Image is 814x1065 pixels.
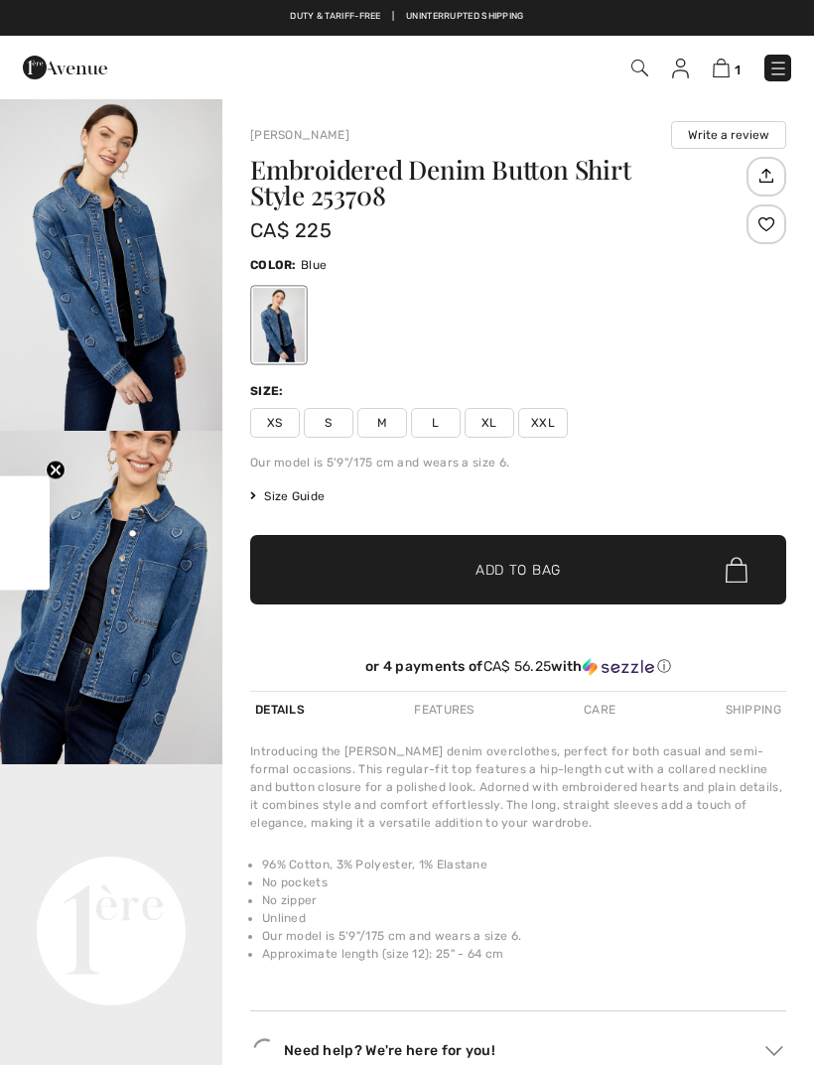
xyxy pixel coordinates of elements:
[411,408,461,438] span: L
[250,218,332,242] span: CA$ 225
[768,59,788,78] img: Menu
[262,945,786,963] li: Approximate length (size 12): 25" - 64 cm
[713,56,741,79] a: 1
[23,48,107,87] img: 1ère Avenue
[46,460,66,479] button: Close teaser
[631,60,648,76] img: Search
[250,692,310,728] div: Details
[409,692,478,728] div: Features
[262,873,786,891] li: No pockets
[735,63,741,77] span: 1
[250,535,786,604] button: Add to Bag
[23,57,107,75] a: 1ère Avenue
[579,692,620,728] div: Care
[518,408,568,438] span: XXL
[262,891,786,909] li: No zipper
[250,658,786,676] div: or 4 payments of with
[250,258,297,272] span: Color:
[671,121,786,149] button: Write a review
[721,692,786,728] div: Shipping
[250,454,786,471] div: Our model is 5'9"/175 cm and wears a size 6.
[250,487,325,505] span: Size Guide
[262,909,786,927] li: Unlined
[749,159,782,193] img: Share
[262,927,786,945] li: Our model is 5'9"/175 cm and wears a size 6.
[357,408,407,438] span: M
[765,1046,783,1056] img: Arrow2.svg
[726,557,747,583] img: Bag.svg
[250,658,786,683] div: or 4 payments ofCA$ 56.25withSezzle Click to learn more about Sezzle
[250,742,786,832] div: Introducing the [PERSON_NAME] denim overclothes, perfect for both casual and semi-formal occasion...
[253,288,305,362] div: Blue
[475,560,561,581] span: Add to Bag
[250,382,288,400] div: Size:
[713,59,730,77] img: Shopping Bag
[583,658,654,676] img: Sezzle
[250,128,349,142] a: [PERSON_NAME]
[672,59,689,78] img: My Info
[304,408,353,438] span: S
[262,856,786,873] li: 96% Cotton, 3% Polyester, 1% Elastane
[250,408,300,438] span: XS
[250,157,742,208] h1: Embroidered Denim Button Shirt Style 253708
[250,1035,786,1065] div: Need help? We're here for you!
[301,258,327,272] span: Blue
[483,658,552,675] span: CA$ 56.25
[465,408,514,438] span: XL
